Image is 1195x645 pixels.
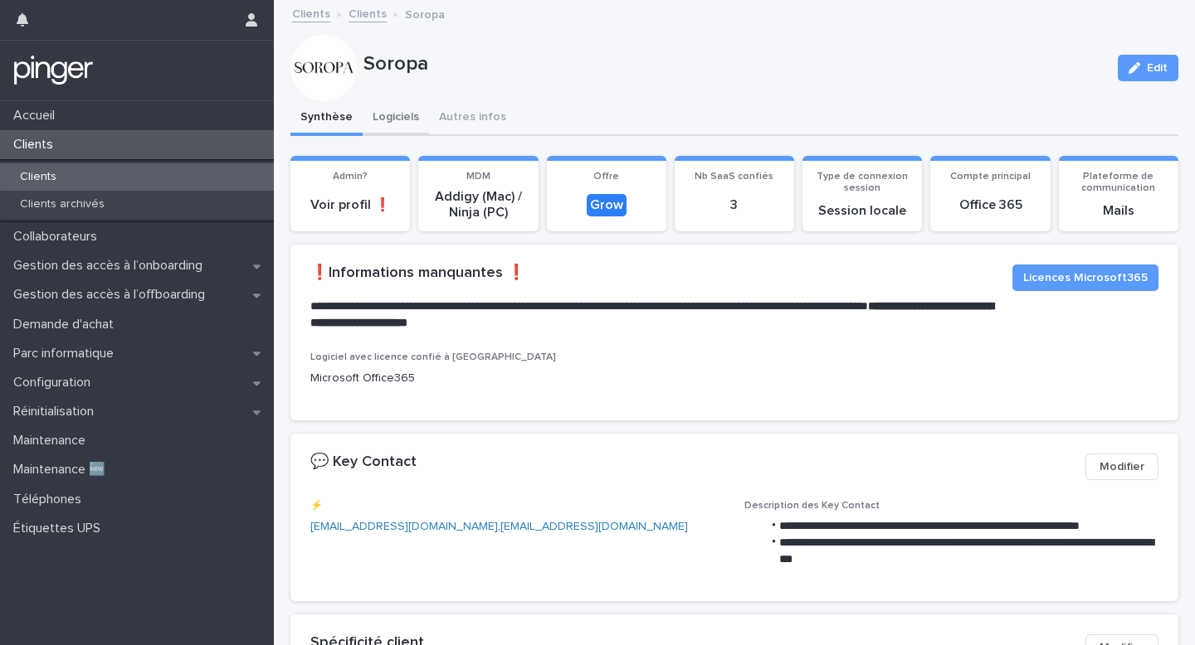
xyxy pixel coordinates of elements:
a: [EMAIL_ADDRESS][DOMAIN_NAME] [500,521,688,532]
span: Description des Key Contact [744,501,880,511]
p: Maintenance [7,433,99,449]
button: Synthèse [290,101,363,136]
span: Admin? [333,172,368,182]
button: Licences Microsoft365 [1012,264,1158,291]
a: [EMAIL_ADDRESS][DOMAIN_NAME] [310,521,498,532]
p: Gestion des accès à l’offboarding [7,287,218,303]
p: Téléphones [7,492,95,507]
a: Clients [292,3,330,22]
span: Type de connexion session [817,172,908,193]
p: Addigy (Mac) / Ninja (PC) [428,189,528,221]
p: , [310,518,724,536]
span: ⚡️ [310,501,323,511]
span: Modifier [1100,458,1144,475]
p: Soropa [405,4,445,22]
p: Voir profil ❗ [300,197,400,213]
p: Parc informatique [7,346,127,361]
p: Clients [7,137,66,153]
p: Gestion des accès à l’onboarding [7,258,216,274]
p: 3 [685,197,784,213]
p: Clients archivés [7,197,118,211]
a: Clients [349,3,387,22]
span: Compte principal [950,172,1031,182]
p: Session locale [812,203,912,219]
p: Maintenance 🆕 [7,462,119,478]
p: Demande d'achat [7,317,127,332]
p: Collaborateurs [7,229,110,245]
p: Office 365 [940,197,1040,213]
p: Soropa [363,52,1105,76]
button: Logiciels [363,101,429,136]
h2: 💬 Key Contact [310,453,417,472]
p: Mails [1069,203,1168,219]
h2: ❗️Informations manquantes ❗️ [310,264,525,283]
button: Edit [1118,55,1178,81]
button: Modifier [1085,453,1158,480]
button: Autres infos [429,101,516,136]
p: Accueil [7,108,68,124]
span: Plateforme de communication [1081,172,1155,193]
img: mTgBEunGTSyRkCgitkcU [13,54,94,87]
p: Clients [7,170,70,184]
p: Microsoft Office365 [310,370,580,387]
p: Étiquettes UPS [7,521,114,536]
span: MDM [466,172,490,182]
span: Edit [1147,62,1168,74]
span: Nb SaaS confiés [695,172,773,182]
span: Logiciel avec licence confié à [GEOGRAPHIC_DATA] [310,352,556,362]
p: Réinitialisation [7,404,107,419]
p: Configuration [7,375,104,390]
div: Grow [587,194,627,216]
span: Licences Microsoft365 [1023,269,1148,286]
span: Offre [593,172,619,182]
